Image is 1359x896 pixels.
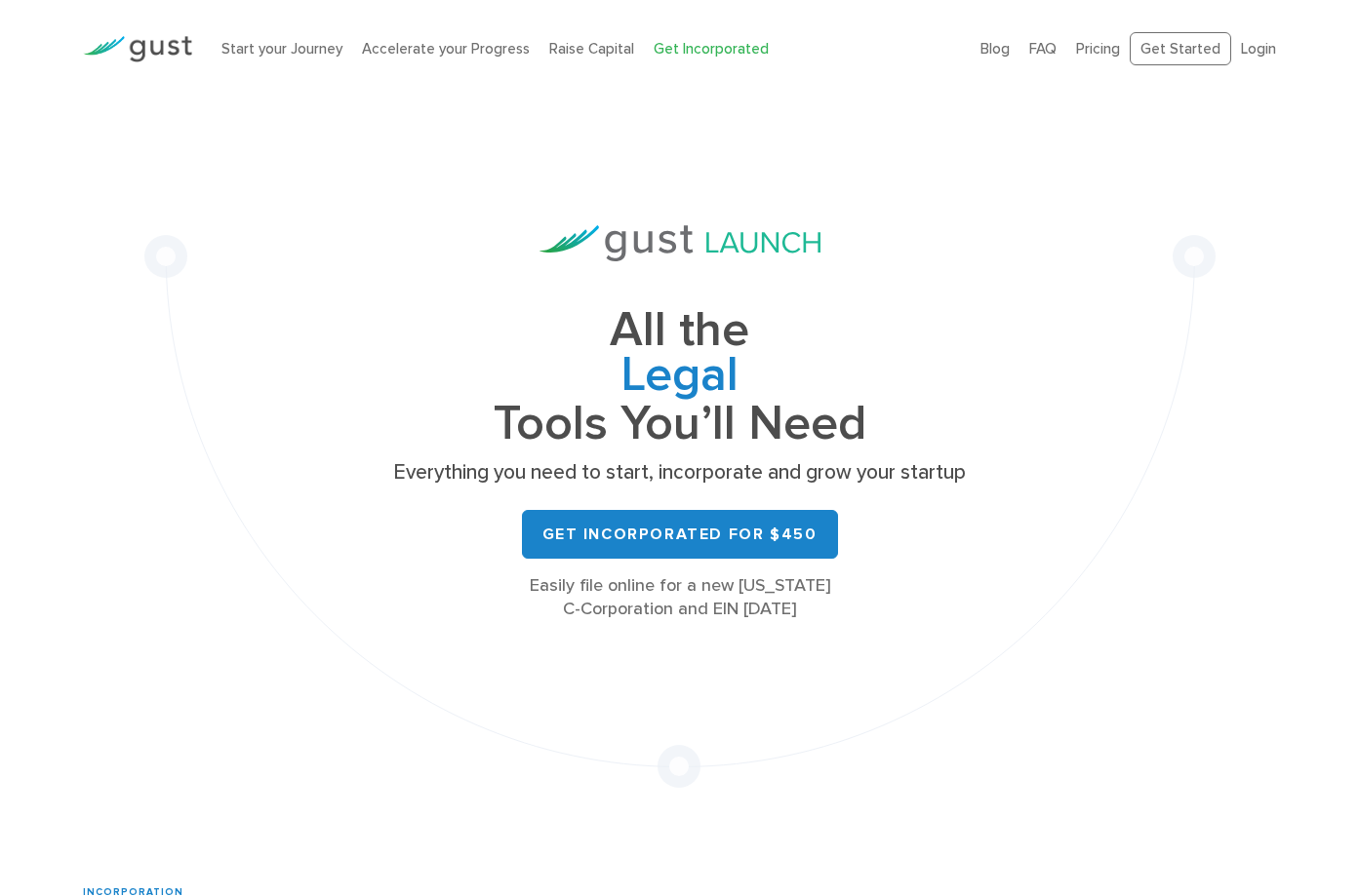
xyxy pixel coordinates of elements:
[1029,40,1057,58] a: FAQ
[387,353,973,402] span: Legal
[362,40,530,58] a: Accelerate your Progress
[522,510,838,559] a: Get Incorporated for $450
[387,308,973,446] h1: All the Tools You’ll Need
[387,574,973,621] div: Easily file online for a new [US_STATE] C-Corporation and EIN [DATE]
[654,40,769,58] a: Get Incorporated
[83,36,192,62] img: Gust Logo
[387,459,973,487] p: Everything you need to start, incorporate and grow your startup
[1130,32,1231,66] a: Get Started
[1076,40,1120,58] a: Pricing
[980,40,1010,58] a: Blog
[540,225,820,261] img: Gust Launch Logo
[221,40,342,58] a: Start your Journey
[549,40,634,58] a: Raise Capital
[1241,40,1276,58] a: Login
